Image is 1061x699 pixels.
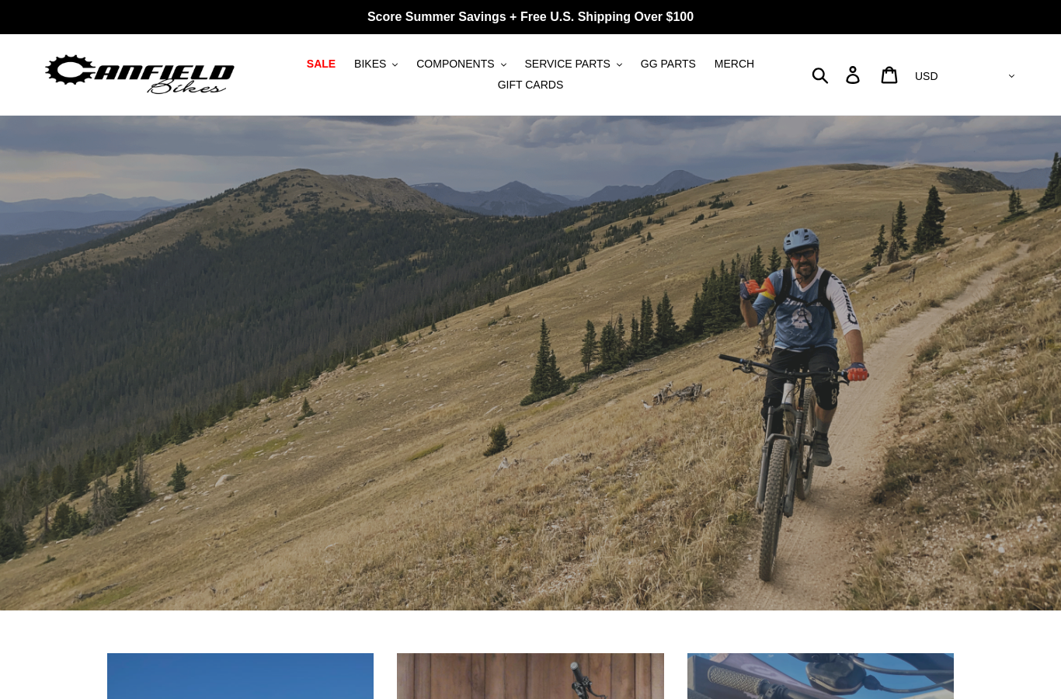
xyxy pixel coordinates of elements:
[707,54,762,75] a: MERCH
[633,54,704,75] a: GG PARTS
[517,54,629,75] button: SERVICE PARTS
[307,57,336,71] span: SALE
[43,50,237,99] img: Canfield Bikes
[524,57,610,71] span: SERVICE PARTS
[498,78,564,92] span: GIFT CARDS
[299,54,343,75] a: SALE
[641,57,696,71] span: GG PARTS
[490,75,572,96] a: GIFT CARDS
[416,57,494,71] span: COMPONENTS
[346,54,405,75] button: BIKES
[715,57,754,71] span: MERCH
[354,57,386,71] span: BIKES
[409,54,513,75] button: COMPONENTS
